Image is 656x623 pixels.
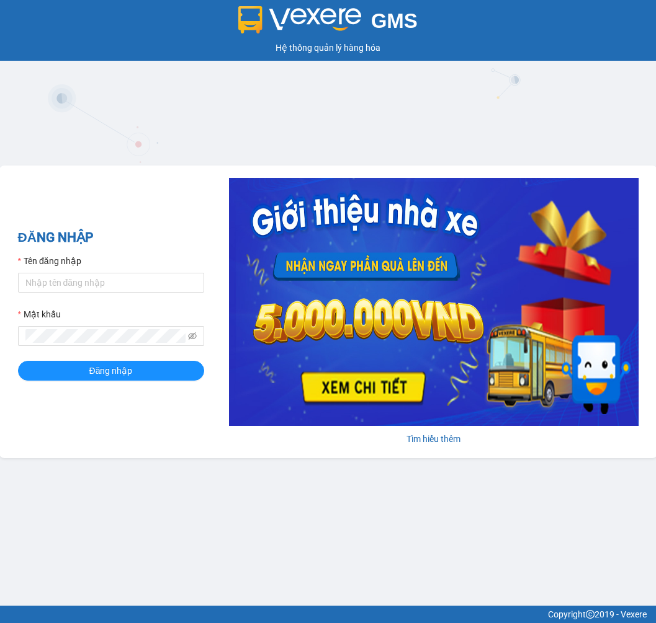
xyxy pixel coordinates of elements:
[238,19,418,29] a: GMS
[371,9,418,32] span: GMS
[3,41,653,55] div: Hệ thống quản lý hàng hóa
[586,610,595,619] span: copyright
[25,329,186,343] input: Mật khẩu
[18,361,204,381] button: Đăng nhập
[18,228,204,248] h2: ĐĂNG NHẬP
[89,364,133,378] span: Đăng nhập
[188,332,197,340] span: eye-invisible
[18,307,61,321] label: Mật khẩu
[238,6,361,33] img: logo 2
[229,432,639,446] div: Tìm hiểu thêm
[229,178,639,426] img: banner-0
[18,273,204,293] input: Tên đăng nhập
[9,608,647,621] div: Copyright 2019 - Vexere
[18,254,81,268] label: Tên đăng nhập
